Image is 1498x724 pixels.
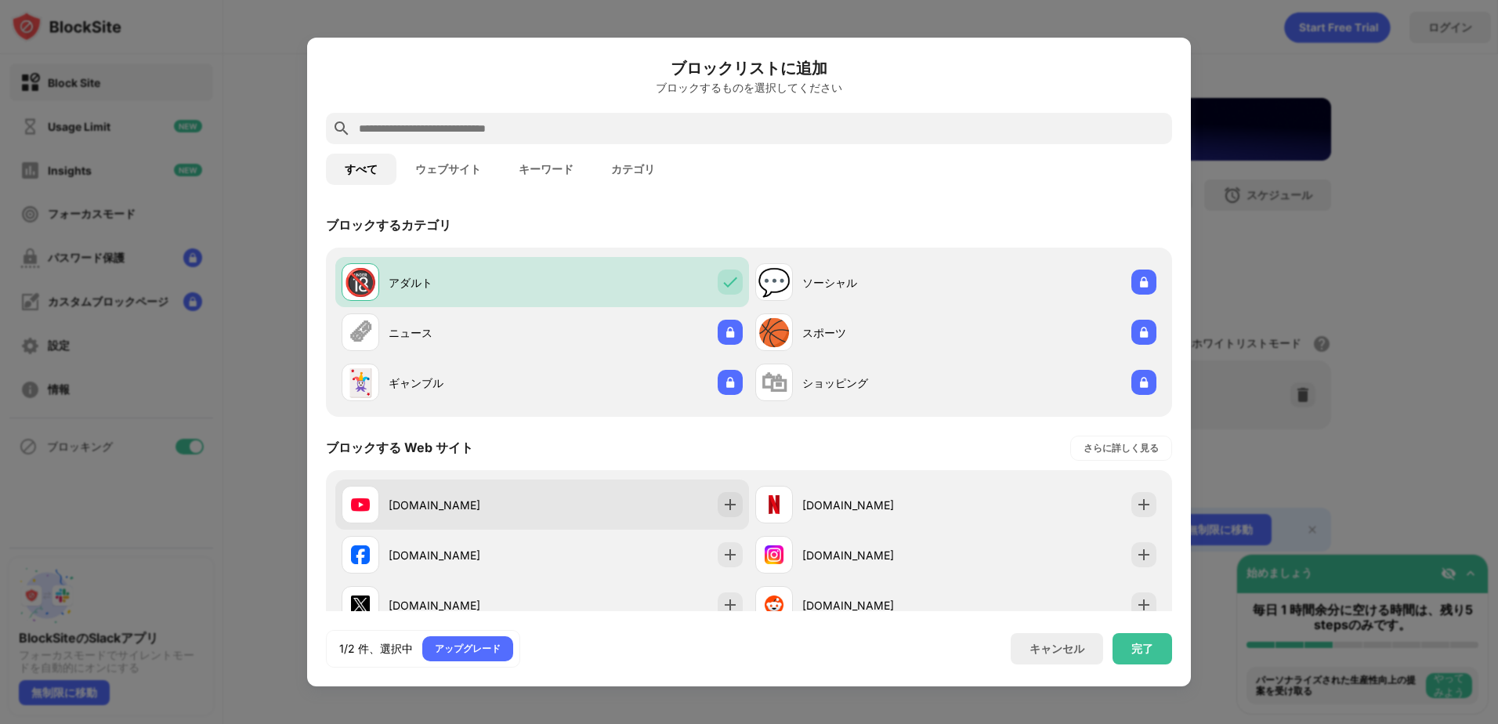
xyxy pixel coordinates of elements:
[802,324,956,341] div: スポーツ
[389,547,542,563] div: [DOMAIN_NAME]
[500,154,592,185] button: キーワード
[758,317,791,349] div: 🏀
[347,317,374,349] div: 🗞
[765,545,783,564] img: favicons
[592,154,674,185] button: カテゴリ
[389,324,542,341] div: ニュース
[802,375,956,391] div: ショッピング
[326,440,473,457] div: ブロックする Web サイト
[326,154,396,185] button: すべて
[802,547,956,563] div: [DOMAIN_NAME]
[344,367,377,399] div: 🃏
[326,56,1172,80] h6: ブロックリストに追加
[351,545,370,564] img: favicons
[761,367,787,399] div: 🛍
[1084,440,1159,456] div: さらに詳しく見る
[344,266,377,299] div: 🔞
[389,375,542,391] div: ギャンブル
[389,274,542,291] div: アダルト
[389,497,542,513] div: [DOMAIN_NAME]
[326,81,1172,94] div: ブロックするものを選択してください
[1131,643,1153,655] div: 完了
[389,597,542,614] div: [DOMAIN_NAME]
[326,217,451,234] div: ブロックするカテゴリ
[802,597,956,614] div: [DOMAIN_NAME]
[339,641,413,657] div: 1/2 件、選択中
[1029,642,1084,657] div: キャンセル
[802,497,956,513] div: [DOMAIN_NAME]
[802,274,956,291] div: ソーシャル
[435,641,501,657] div: アップグレード
[396,154,500,185] button: ウェブサイト
[758,266,791,299] div: 💬
[332,119,351,138] img: search.svg
[351,595,370,614] img: favicons
[351,495,370,514] img: favicons
[765,595,783,614] img: favicons
[765,495,783,514] img: favicons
